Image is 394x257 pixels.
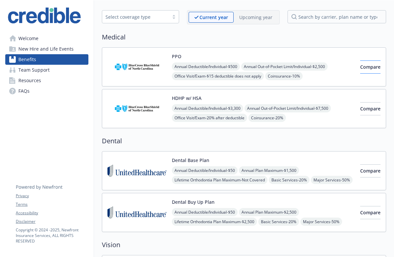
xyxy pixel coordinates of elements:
button: Compare [360,164,381,177]
span: Compare [360,168,381,174]
div: Select coverage type [105,13,166,20]
span: Annual Deductible/Individual - $3,300 [172,104,243,112]
img: Blue Cross and Blue Shield of North Carolina carrier logo [107,53,167,81]
a: Disclaimer [16,219,88,224]
span: Basic Services - 20% [269,176,310,184]
span: Lifetime Orthodontia Plan Maximum - Not Covered [172,176,267,184]
a: Accessibility [16,210,88,216]
a: New Hire and Life Events [5,44,88,54]
p: Upcoming year [239,14,272,21]
span: Annual Out-of-Pocket Limit/Individual - $7,500 [244,104,331,112]
button: Compare [360,206,381,219]
span: Annual Plan Maximum - $1,500 [239,166,299,175]
button: PPO [172,53,181,60]
img: United Healthcare Insurance Company carrier logo [107,199,167,226]
span: Lifetime Orthodontia Plan Maximum - $2,500 [172,218,257,226]
span: Major Services - 50% [300,218,342,226]
span: Major Services - 50% [311,176,353,184]
span: Annual Out-of-Pocket Limit/Individual - $2,500 [241,62,328,71]
p: Copyright © 2024 - 2025 , Newfront Insurance Services, ALL RIGHTS RESERVED [16,227,88,244]
a: FAQs [5,86,88,96]
button: Compare [360,60,381,74]
h2: Dental [102,136,386,146]
img: United Healthcare Insurance Company carrier logo [107,157,167,185]
span: Welcome [18,33,38,44]
span: Resources [18,75,41,86]
button: Compare [360,102,381,115]
button: Dental Base Plan [172,157,209,164]
span: Office Visit/Exam - 20% after deductible [172,114,247,122]
span: Office Visit/Exam - $15 deductible does not apply [172,72,264,80]
button: HDHP w/ HSA [172,95,201,102]
h2: Medical [102,32,386,42]
a: Benefits [5,54,88,65]
img: Blue Cross and Blue Shield of North Carolina carrier logo [107,95,167,123]
a: Terms [16,201,88,207]
p: Current year [199,14,228,21]
span: Coinsurance - 10% [265,72,303,80]
span: Coinsurance - 20% [248,114,286,122]
h2: Vision [102,240,386,250]
span: Team Support [18,65,50,75]
span: New Hire and Life Events [18,44,74,54]
span: Compare [360,105,381,112]
span: Annual Deductible/Individual - $500 [172,62,240,71]
span: Annual Deductible/Individual - $50 [172,208,238,216]
a: Privacy [16,193,88,199]
a: Resources [5,75,88,86]
span: FAQs [18,86,30,96]
span: Compare [360,64,381,70]
span: Annual Deductible/Individual - $50 [172,166,238,175]
span: Annual Plan Maximum - $2,500 [239,208,299,216]
button: Dental Buy Up Plan [172,199,215,205]
span: Basic Services - 20% [258,218,299,226]
input: search by carrier, plan name or type [288,10,386,23]
span: Benefits [18,54,36,65]
span: Compare [360,209,381,216]
a: Welcome [5,33,88,44]
a: Team Support [5,65,88,75]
